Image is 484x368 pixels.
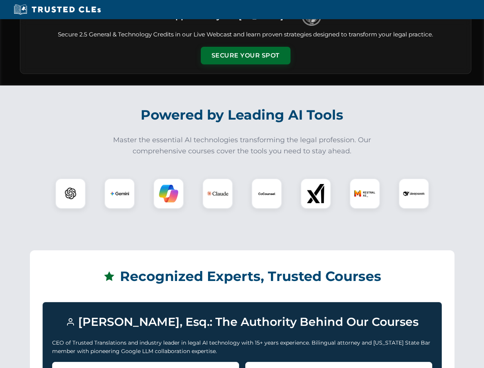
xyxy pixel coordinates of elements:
[52,338,432,356] p: CEO of Trusted Translations and industry leader in legal AI technology with 15+ years experience....
[30,102,454,128] h2: Powered by Leading AI Tools
[300,178,331,209] div: xAI
[306,184,325,203] img: xAI Logo
[153,178,184,209] div: Copilot
[159,184,178,203] img: Copilot Logo
[55,178,86,209] div: ChatGPT
[52,312,432,332] h3: [PERSON_NAME], Esq.: The Authority Behind Our Courses
[403,183,425,204] img: DeepSeek Logo
[207,183,228,204] img: Claude Logo
[11,4,103,15] img: Trusted CLEs
[251,178,282,209] div: CoCounsel
[349,178,380,209] div: Mistral AI
[43,263,442,290] h2: Recognized Experts, Trusted Courses
[202,178,233,209] div: Claude
[110,184,129,203] img: Gemini Logo
[30,30,462,39] p: Secure 2.5 General & Technology Credits in our Live Webcast and learn proven strategies designed ...
[59,182,82,205] img: ChatGPT Logo
[354,183,376,204] img: Mistral AI Logo
[201,47,290,64] button: Secure Your Spot
[104,178,135,209] div: Gemini
[108,135,376,157] p: Master the essential AI technologies transforming the legal profession. Our comprehensive courses...
[257,184,276,203] img: CoCounsel Logo
[399,178,429,209] div: DeepSeek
